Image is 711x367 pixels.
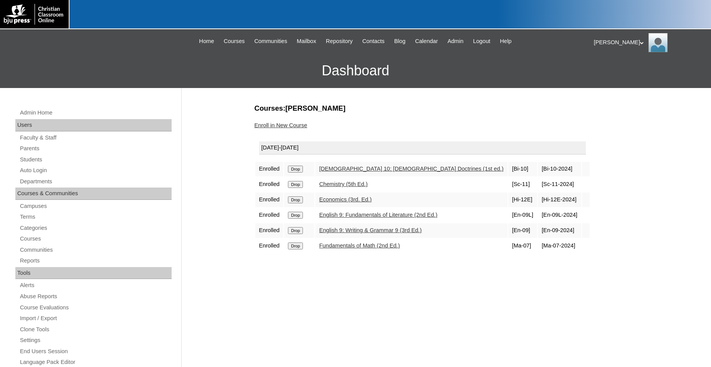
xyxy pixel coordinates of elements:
span: Admin [448,37,464,46]
div: [DATE]-[DATE] [259,141,586,154]
input: Drop [288,227,303,234]
span: Repository [326,37,353,46]
span: Logout [473,37,490,46]
span: Help [500,37,511,46]
a: Courses [19,234,172,244]
a: [DEMOGRAPHIC_DATA] 10: [DEMOGRAPHIC_DATA] Doctrines (1st ed.) [319,166,503,172]
a: Communities [19,245,172,255]
td: [Ma-07] [508,239,537,253]
td: [En-09-2024] [538,223,581,238]
a: English 9: Writing & Grammar 9 (3rd Ed.) [319,227,422,233]
a: Settings [19,335,172,345]
img: Jonelle Rodriguez [648,33,668,52]
a: Calendar [411,37,441,46]
td: [Ma-07-2024] [538,239,581,253]
input: Drop [288,196,303,203]
a: Reports [19,256,172,266]
td: Enrolled [255,239,284,253]
a: Categories [19,223,172,233]
a: Auto Login [19,166,172,175]
div: Users [15,119,172,131]
td: Enrolled [255,208,284,223]
a: Contacts [359,37,389,46]
a: Blog [390,37,409,46]
a: English 9: Fundamentals of Literature (2nd Ed.) [319,212,437,218]
span: Contacts [362,37,385,46]
a: Help [496,37,515,46]
input: Drop [288,181,303,188]
td: [Hi-12E-2024] [538,193,581,207]
a: Import / Export [19,314,172,323]
a: Admin [444,37,468,46]
a: Admin Home [19,108,172,118]
a: Alerts [19,281,172,290]
td: [Bi-10-2024] [538,162,581,176]
span: Mailbox [297,37,316,46]
div: Tools [15,267,172,279]
a: End Users Session [19,347,172,356]
a: Enroll in New Course [255,122,308,128]
a: Departments [19,177,172,186]
a: Abuse Reports [19,292,172,301]
a: Fundamentals of Math (2nd Ed.) [319,242,400,249]
td: [Bi-10] [508,162,537,176]
input: Drop [288,212,303,219]
img: logo-white.png [4,4,65,25]
div: Courses & Communities [15,188,172,200]
span: Blog [394,37,405,46]
a: Communities [250,37,291,46]
a: Chemistry (5th Ed.) [319,181,367,187]
a: Language Pack Editor [19,357,172,367]
td: [En-09] [508,223,537,238]
div: [PERSON_NAME] [594,33,703,52]
td: Enrolled [255,223,284,238]
input: Drop [288,166,303,173]
a: Parents [19,144,172,153]
a: Economics (3rd. Ed.) [319,196,372,203]
a: Terms [19,212,172,222]
a: Course Evaluations [19,303,172,312]
span: Home [199,37,214,46]
input: Drop [288,242,303,249]
td: Enrolled [255,193,284,207]
td: [En-09L-2024] [538,208,581,223]
a: Home [195,37,218,46]
span: Courses [224,37,245,46]
span: Communities [254,37,287,46]
span: Calendar [415,37,438,46]
a: Courses [220,37,249,46]
a: Logout [469,37,494,46]
a: Mailbox [293,37,320,46]
a: Students [19,155,172,164]
td: Enrolled [255,162,284,176]
td: [Hi-12E] [508,193,537,207]
td: Enrolled [255,177,284,192]
td: [En-09L] [508,208,537,223]
a: Clone Tools [19,325,172,334]
h3: Courses:[PERSON_NAME] [255,103,635,113]
a: Campuses [19,201,172,211]
a: Faculty & Staff [19,133,172,143]
a: Repository [322,37,357,46]
td: [Sc-11] [508,177,537,192]
h3: Dashboard [4,53,707,88]
td: [Sc-11-2024] [538,177,581,192]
